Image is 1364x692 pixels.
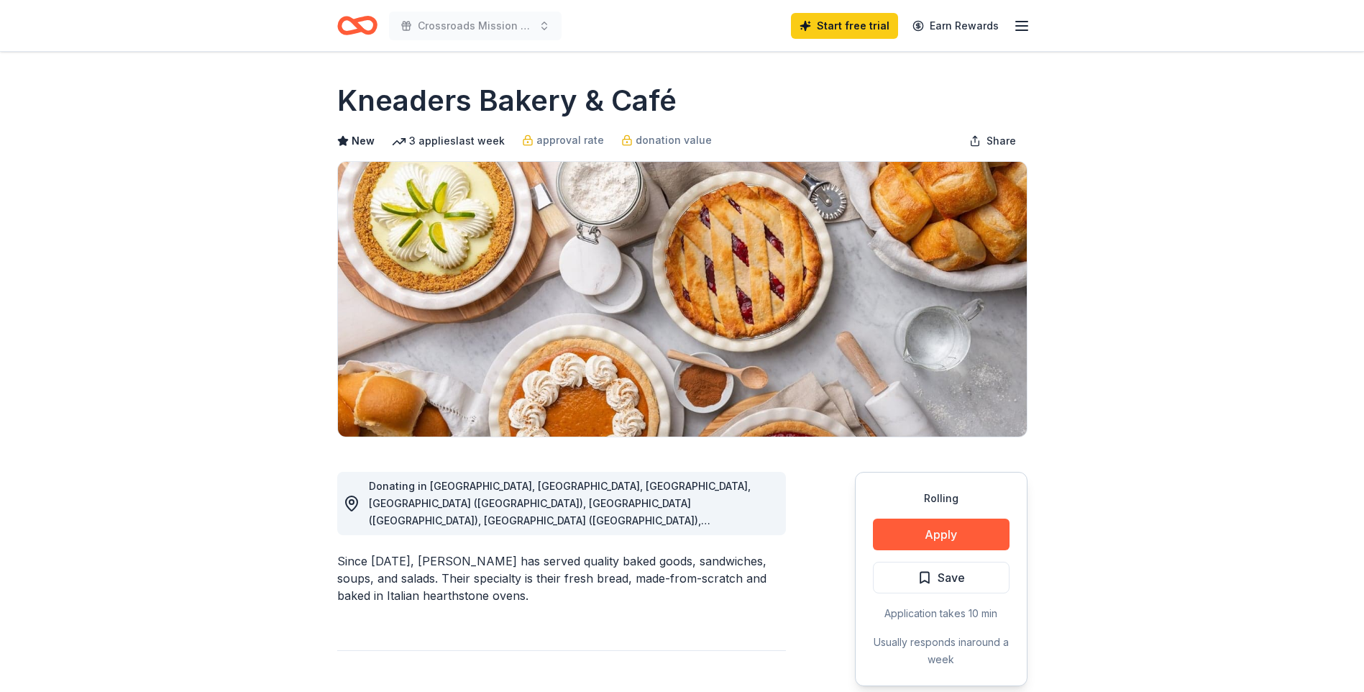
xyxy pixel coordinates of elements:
[904,13,1007,39] a: Earn Rewards
[873,605,1010,622] div: Application takes 10 min
[389,12,562,40] button: Crossroads Mission Jubilee
[337,81,677,121] h1: Kneaders Bakery & Café
[873,562,1010,593] button: Save
[873,519,1010,550] button: Apply
[938,568,965,587] span: Save
[418,17,533,35] span: Crossroads Mission Jubilee
[987,132,1016,150] span: Share
[522,132,604,149] a: approval rate
[791,13,898,39] a: Start free trial
[536,132,604,149] span: approval rate
[337,9,377,42] a: Home
[352,132,375,150] span: New
[392,132,505,150] div: 3 applies last week
[873,490,1010,507] div: Rolling
[636,132,712,149] span: donation value
[338,162,1027,437] img: Image for Kneaders Bakery & Café
[958,127,1027,155] button: Share
[369,480,751,544] span: Donating in [GEOGRAPHIC_DATA], [GEOGRAPHIC_DATA], [GEOGRAPHIC_DATA], [GEOGRAPHIC_DATA] ([GEOGRAPH...
[337,552,786,604] div: Since [DATE], [PERSON_NAME] has served quality baked goods, sandwiches, soups, and salads. Their ...
[873,634,1010,668] div: Usually responds in around a week
[621,132,712,149] a: donation value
